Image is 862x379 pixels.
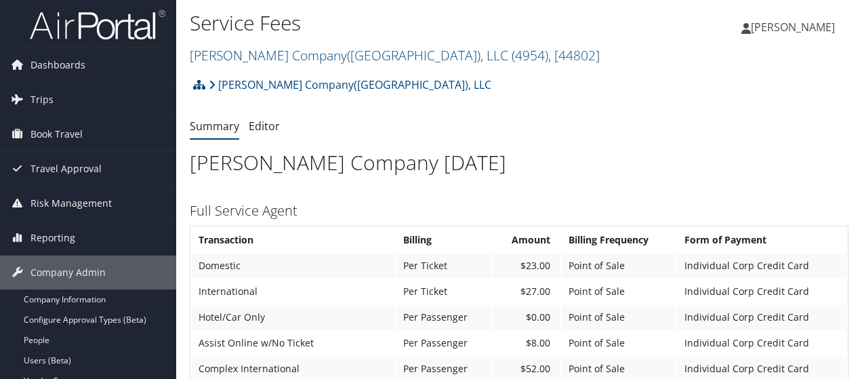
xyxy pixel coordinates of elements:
h3: Full Service Agent [190,201,848,220]
h1: Service Fees [190,9,629,37]
span: , [ 44802 ] [548,46,600,64]
td: Per Ticket [396,279,491,304]
th: Amount [493,228,560,252]
td: Point of Sale [562,305,676,330]
span: Risk Management [30,186,112,220]
th: Transaction [192,228,395,252]
span: Trips [30,83,54,117]
td: $23.00 [493,254,560,278]
span: Reporting [30,221,75,255]
td: Individual Corp Credit Card [678,305,846,330]
span: Book Travel [30,117,83,151]
a: [PERSON_NAME] Company([GEOGRAPHIC_DATA]), LLC [209,71,491,98]
span: ( 4954 ) [512,46,548,64]
a: [PERSON_NAME] Company([GEOGRAPHIC_DATA]), LLC [190,46,600,64]
td: Domestic [192,254,395,278]
a: Summary [190,119,239,134]
a: [PERSON_NAME] [741,7,848,47]
th: Billing Frequency [562,228,676,252]
td: Per Ticket [396,254,491,278]
td: $8.00 [493,331,560,355]
th: Billing [396,228,491,252]
td: Individual Corp Credit Card [678,279,846,304]
td: Point of Sale [562,331,676,355]
h1: [PERSON_NAME] Company [DATE] [190,148,848,177]
td: Point of Sale [562,279,676,304]
td: Per Passenger [396,305,491,330]
td: International [192,279,395,304]
td: Individual Corp Credit Card [678,254,846,278]
span: Company Admin [30,256,106,290]
img: airportal-logo.png [30,9,165,41]
td: Point of Sale [562,254,676,278]
span: [PERSON_NAME] [751,20,835,35]
td: Assist Online w/No Ticket [192,331,395,355]
span: Dashboards [30,48,85,82]
td: $27.00 [493,279,560,304]
a: Editor [249,119,280,134]
td: Individual Corp Credit Card [678,331,846,355]
th: Form of Payment [678,228,846,252]
td: Per Passenger [396,331,491,355]
td: Hotel/Car Only [192,305,395,330]
span: Travel Approval [30,152,102,186]
td: $0.00 [493,305,560,330]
